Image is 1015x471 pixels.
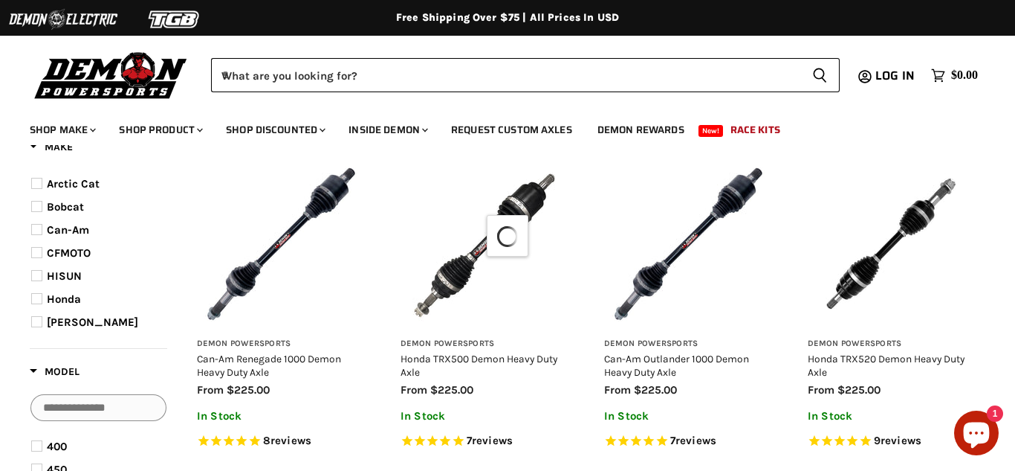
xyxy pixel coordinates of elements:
a: Inside Demon [337,115,437,145]
span: $225.00 [430,383,473,397]
span: New! [698,125,724,137]
p: In Stock [604,410,771,423]
span: $225.00 [837,383,881,397]
a: Request Custom Axles [440,115,583,145]
span: $225.00 [634,383,677,397]
a: $0.00 [924,65,985,86]
span: Rated 4.8 out of 5 stars 9 reviews [808,434,974,449]
span: Model [30,365,80,378]
span: Rated 4.8 out of 5 stars 8 reviews [197,434,363,449]
img: TGB Logo 2 [119,5,230,33]
button: Filter by Model [30,365,80,383]
input: Search Options [30,394,166,421]
a: Shop Product [108,115,212,145]
p: In Stock [808,410,974,423]
span: Can-Am [47,223,89,237]
p: In Stock [401,410,567,423]
img: Demon Powersports [30,48,192,101]
img: Honda TRX520 Demon Heavy Duty Axle [808,161,974,327]
span: reviews [270,435,311,448]
span: Arctic Cat [47,177,100,190]
a: Honda TRX500 Demon Heavy Duty Axle [401,353,557,378]
span: 9 reviews [874,435,921,448]
inbox-online-store-chat: Shopify online store chat [950,411,1003,459]
span: $225.00 [227,383,270,397]
span: from [604,383,631,397]
span: $0.00 [951,68,978,83]
span: reviews [881,435,921,448]
a: Log in [869,69,924,83]
span: from [401,383,427,397]
img: Demon Electric Logo 2 [7,5,119,33]
p: In Stock [197,410,363,423]
a: Can-Am Renegade 1000 Demon Heavy Duty Axle [197,353,341,378]
h3: Demon Powersports [604,339,771,350]
img: Can-Am Renegade 1000 Demon Heavy Duty Axle [197,161,363,327]
h3: Demon Powersports [197,339,363,350]
span: Rated 5.0 out of 5 stars 7 reviews [604,434,771,449]
a: Honda TRX520 Demon Heavy Duty Axle [808,353,964,378]
a: Shop Make [19,115,105,145]
span: HISUN [47,269,82,283]
span: 7 reviews [670,435,716,448]
h3: Demon Powersports [808,339,974,350]
span: Bobcat [47,200,84,214]
form: Product [211,58,840,92]
span: 400 [47,440,67,453]
button: Filter by Make [30,140,73,158]
img: Can-Am Outlander 1000 Demon Heavy Duty Axle [604,161,771,327]
img: Honda TRX500 Demon Heavy Duty Axle [401,161,567,327]
span: Make [30,141,73,153]
span: 7 reviews [467,435,513,448]
input: When autocomplete results are available use up and down arrows to review and enter to select [211,58,800,92]
ul: Main menu [19,109,974,145]
h3: Demon Powersports [401,339,567,350]
span: Rated 5.0 out of 5 stars 7 reviews [401,434,567,449]
a: Shop Discounted [215,115,334,145]
button: Search [800,58,840,92]
span: Log in [875,66,915,85]
span: CFMOTO [47,246,91,260]
span: Honda [47,292,81,306]
a: Can-Am Outlander 1000 Demon Heavy Duty Axle [604,353,749,378]
span: reviews [675,435,716,448]
span: from [808,383,834,397]
span: [PERSON_NAME] [47,315,138,329]
span: reviews [472,435,513,448]
span: 8 reviews [263,435,311,448]
a: Race Kits [719,115,791,145]
span: from [197,383,224,397]
a: Demon Rewards [586,115,695,145]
